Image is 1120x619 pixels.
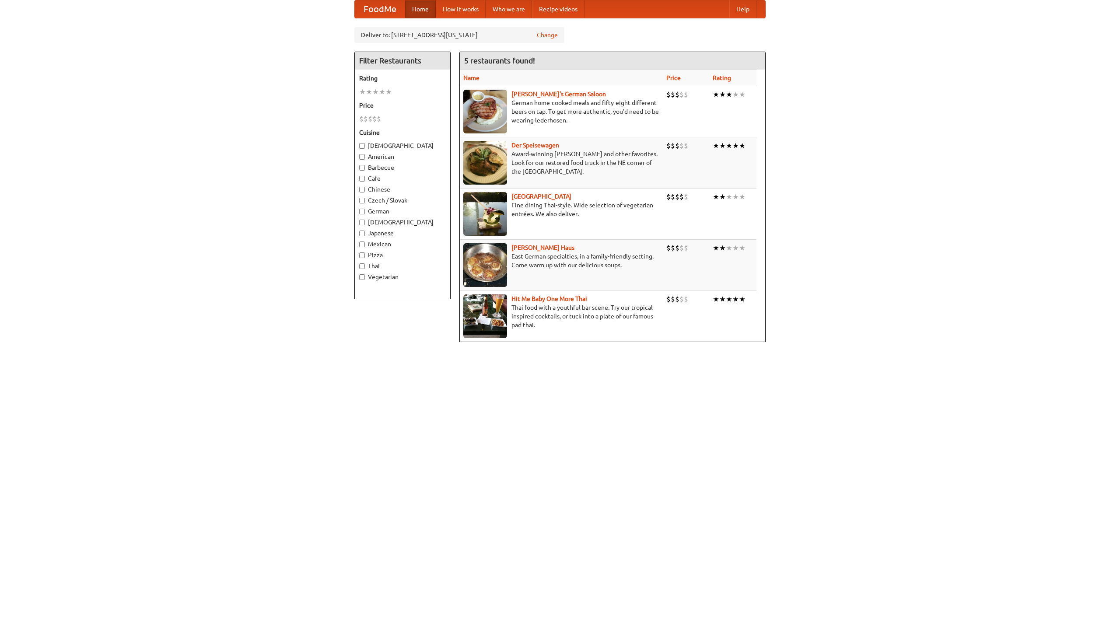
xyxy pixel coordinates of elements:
input: Chinese [359,187,365,192]
input: [DEMOGRAPHIC_DATA] [359,220,365,225]
li: $ [671,90,675,99]
li: $ [368,114,372,124]
h5: Price [359,101,446,110]
li: $ [666,243,671,253]
label: Vegetarian [359,273,446,281]
a: Recipe videos [532,0,584,18]
a: Der Speisewagen [511,142,559,149]
li: $ [377,114,381,124]
li: $ [675,243,679,253]
li: ★ [379,87,385,97]
div: Deliver to: [STREET_ADDRESS][US_STATE] [354,27,564,43]
label: [DEMOGRAPHIC_DATA] [359,141,446,150]
label: Barbecue [359,163,446,172]
li: ★ [739,90,745,99]
a: [PERSON_NAME]'s German Saloon [511,91,606,98]
input: Czech / Slovak [359,198,365,203]
label: German [359,207,446,216]
li: $ [666,192,671,202]
li: $ [666,294,671,304]
li: ★ [719,141,726,150]
li: ★ [713,141,719,150]
input: Vegetarian [359,274,365,280]
li: ★ [713,243,719,253]
li: $ [364,114,368,124]
a: Price [666,74,681,81]
li: ★ [726,294,732,304]
a: [PERSON_NAME] Haus [511,244,574,251]
li: ★ [732,90,739,99]
li: $ [671,243,675,253]
li: ★ [739,294,745,304]
a: How it works [436,0,486,18]
p: Fine dining Thai-style. Wide selection of vegetarian entrées. We also deliver. [463,201,659,218]
li: ★ [713,294,719,304]
li: ★ [719,294,726,304]
li: $ [684,141,688,150]
input: Cafe [359,176,365,182]
li: ★ [739,141,745,150]
li: ★ [732,243,739,253]
li: $ [359,114,364,124]
li: ★ [726,192,732,202]
label: Cafe [359,174,446,183]
img: babythai.jpg [463,294,507,338]
img: speisewagen.jpg [463,141,507,185]
img: satay.jpg [463,192,507,236]
li: ★ [726,243,732,253]
ng-pluralize: 5 restaurants found! [464,56,535,65]
li: ★ [359,87,366,97]
a: Hit Me Baby One More Thai [511,295,587,302]
li: ★ [719,90,726,99]
label: Mexican [359,240,446,248]
p: East German specialties, in a family-friendly setting. Come warm up with our delicious soups. [463,252,659,269]
li: $ [671,141,675,150]
a: Name [463,74,479,81]
p: Thai food with a youthful bar scene. Try our tropical inspired cocktails, or tuck into a plate of... [463,303,659,329]
li: $ [666,141,671,150]
label: American [359,152,446,161]
input: Thai [359,263,365,269]
input: Japanese [359,231,365,236]
li: $ [671,294,675,304]
li: ★ [732,192,739,202]
a: Help [729,0,756,18]
li: $ [666,90,671,99]
input: American [359,154,365,160]
li: ★ [385,87,392,97]
label: Japanese [359,229,446,238]
li: ★ [372,87,379,97]
li: $ [675,294,679,304]
img: esthers.jpg [463,90,507,133]
li: ★ [739,243,745,253]
a: [GEOGRAPHIC_DATA] [511,193,571,200]
label: Chinese [359,185,446,194]
input: German [359,209,365,214]
a: Rating [713,74,731,81]
li: $ [671,192,675,202]
li: $ [372,114,377,124]
input: Pizza [359,252,365,258]
label: Czech / Slovak [359,196,446,205]
li: $ [679,243,684,253]
a: Who we are [486,0,532,18]
li: $ [684,243,688,253]
li: ★ [732,294,739,304]
li: ★ [726,90,732,99]
h4: Filter Restaurants [355,52,450,70]
li: $ [684,192,688,202]
li: ★ [739,192,745,202]
input: [DEMOGRAPHIC_DATA] [359,143,365,149]
li: $ [675,141,679,150]
li: $ [679,192,684,202]
label: Thai [359,262,446,270]
h5: Cuisine [359,128,446,137]
li: $ [684,90,688,99]
li: $ [684,294,688,304]
p: Award-winning [PERSON_NAME] and other favorites. Look for our restored food truck in the NE corne... [463,150,659,176]
li: $ [679,294,684,304]
label: [DEMOGRAPHIC_DATA] [359,218,446,227]
a: Home [405,0,436,18]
